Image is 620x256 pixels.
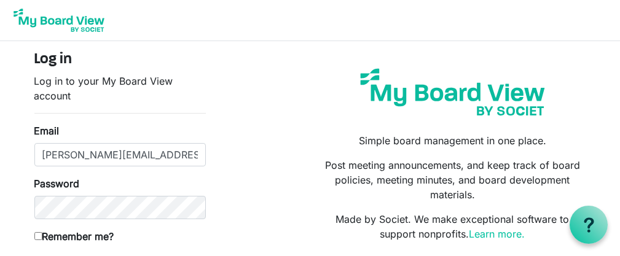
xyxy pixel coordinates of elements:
[34,232,42,240] input: Remember me?
[34,123,60,138] label: Email
[353,61,553,123] img: my-board-view-societ.svg
[34,176,80,191] label: Password
[10,5,108,36] img: My Board View Logo
[319,212,586,241] p: Made by Societ. We make exceptional software to support nonprofits.
[34,51,206,69] h4: Log in
[469,228,525,240] a: Learn more.
[319,133,586,148] p: Simple board management in one place.
[34,74,206,103] p: Log in to your My Board View account
[34,229,114,244] label: Remember me?
[319,158,586,202] p: Post meeting announcements, and keep track of board policies, meeting minutes, and board developm...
